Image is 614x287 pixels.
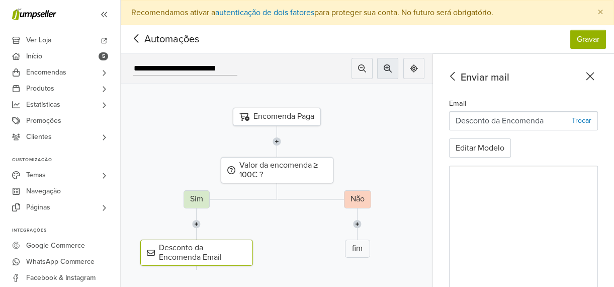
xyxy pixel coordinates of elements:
[184,190,210,208] div: Sim
[26,48,42,64] span: Início
[26,254,95,270] span: WhatsApp Commerce
[587,1,613,25] button: Close
[344,190,371,208] div: Não
[26,129,52,145] span: Clientes
[445,70,598,85] div: Enviar mail
[26,270,96,286] span: Facebook & Instagram
[140,240,253,266] div: Desconto da Encomenda Email
[26,32,51,48] span: Ver Loja
[26,81,54,97] span: Produtos
[215,8,314,18] a: autenticação de dois fatores
[12,228,120,234] p: Integrações
[12,157,120,163] p: Customização
[273,126,281,157] img: line-7960e5f4d2b50ad2986e.svg
[597,5,603,20] span: ×
[129,32,184,47] span: Automações
[572,115,591,126] p: Trocar
[456,115,544,127] p: Desconto da Encomenda
[570,30,606,49] button: Gravar
[26,238,85,254] span: Google Commerce
[345,240,370,258] div: fim
[26,167,46,183] span: Temas
[449,98,466,109] label: Email
[192,208,201,240] img: line-7960e5f4d2b50ad2986e.svg
[26,199,50,216] span: Páginas
[449,138,511,158] button: Editar Modelo
[26,113,61,129] span: Promoções
[353,208,362,240] img: line-7960e5f4d2b50ad2986e.svg
[221,157,333,183] div: Valor da encomenda ≥ 100€ ?
[99,52,108,60] span: 5
[26,97,60,113] span: Estatísticas
[26,183,61,199] span: Navegação
[26,64,66,81] span: Encomendas
[233,108,321,126] div: Encomenda Paga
